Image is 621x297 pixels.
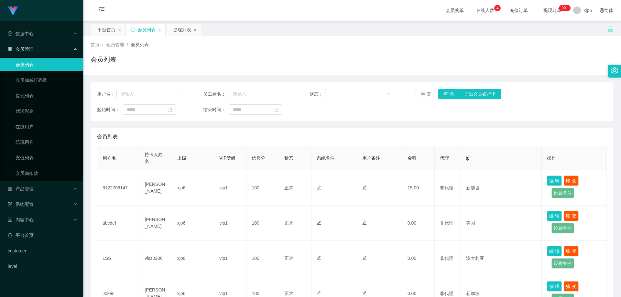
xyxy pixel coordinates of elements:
span: 非代理 [440,185,453,190]
i: 图标: unlock [607,26,613,32]
span: 在线人数 [473,8,497,13]
a: 会员加减打码量 [16,74,78,87]
td: vip1 [214,170,246,206]
span: 员工姓名： [203,91,229,98]
div: 平台首页 [97,24,115,36]
span: 上级 [177,155,186,161]
span: 起始时间： [97,106,123,113]
td: 15.00 [402,170,435,206]
i: 图标: down [387,92,390,97]
td: 100 [246,206,279,241]
span: 充值订单 [507,8,531,13]
p: 4 [496,5,499,11]
span: 代理 [440,155,449,161]
button: 重 置 [416,89,436,99]
span: 持卡人姓名 [145,152,163,164]
a: 提现列表 [16,89,78,102]
i: 图标: global [600,8,604,13]
a: 在线用户 [16,120,78,133]
span: 正常 [284,291,293,296]
a: 会员加扣款 [16,167,78,180]
i: 图标: close [158,28,161,32]
button: 编 辑 [547,281,562,292]
span: 内容中心 [8,217,34,222]
i: 图标: appstore-o [8,186,12,191]
span: ip [466,155,470,161]
i: 图标: edit [317,256,321,260]
span: / [102,42,103,47]
span: 首页 [91,42,100,47]
i: 图标: check-circle-o [8,31,12,36]
i: 图标: form [8,202,12,207]
i: 图标: calendar [274,107,278,112]
sup: 258 [559,5,571,11]
span: 系统配置 [8,202,34,207]
td: abcdef [97,206,139,241]
span: 会员管理 [106,42,124,47]
i: 图标: close [193,28,197,32]
sup: 4 [494,5,501,11]
td: xjp6 [172,241,214,276]
a: 图标: dashboard平台首页 [8,229,78,242]
i: 图标: close [117,28,121,32]
span: 用户名 [103,155,116,161]
h1: 会员列表 [91,55,116,64]
span: 非代理 [440,291,453,296]
i: 图标: edit [362,256,367,260]
i: 图标: edit [317,185,321,190]
button: 设置备注 [551,223,574,233]
i: 图标: setting [611,67,618,74]
td: xjp6 [172,206,214,241]
span: 提现订单 [540,8,565,13]
span: 会员管理 [8,47,34,52]
a: 会员列表 [16,58,78,71]
button: 账 变 [564,175,579,186]
button: 账 变 [564,246,579,256]
button: 账 变 [564,281,579,292]
td: 100 [246,170,279,206]
i: 图标: edit [362,220,367,225]
span: 会员列表 [131,42,149,47]
span: 正常 [284,185,293,190]
button: 查 询 [438,89,459,99]
i: 图标: sync [130,27,135,32]
td: 美国 [461,206,542,241]
span: 非代理 [440,220,453,226]
span: 信誉分 [252,155,265,161]
button: 账 变 [564,211,579,221]
button: 编 辑 [547,246,562,256]
span: 用户名： [97,91,116,98]
span: 正常 [284,220,293,226]
td: 0.00 [402,206,435,241]
i: 图标: profile [8,217,12,222]
td: [PERSON_NAME] [139,170,172,206]
div: 会员列表 [137,24,156,36]
span: 金额 [408,155,417,161]
button: 编 辑 [547,175,562,186]
i: 图标: menu-fold [91,0,113,21]
td: vlss0206 [139,241,172,276]
a: customer [8,244,78,257]
a: 陪玩用户 [16,136,78,149]
span: 操作 [547,155,556,161]
button: 设置备注 [551,258,574,269]
input: 请输入 [229,89,288,99]
i: 图标: edit [317,291,321,295]
td: 新加坡 [461,170,542,206]
span: 用户备注 [362,155,380,161]
td: 0.00 [402,241,435,276]
td: xjp6 [172,170,214,206]
td: 100 [246,241,279,276]
input: 请输入 [116,89,182,99]
span: 结束时间： [203,106,229,113]
button: 编 辑 [547,211,562,221]
span: 数据中心 [8,31,34,36]
i: 图标: edit [362,185,367,190]
a: level [8,260,78,273]
img: logo.9652507e.png [8,6,18,16]
span: 状态： [310,91,325,98]
i: 图标: edit [317,220,321,225]
td: vip1 [214,241,246,276]
span: 会员列表 [97,133,118,141]
td: [PERSON_NAME] [139,206,172,241]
